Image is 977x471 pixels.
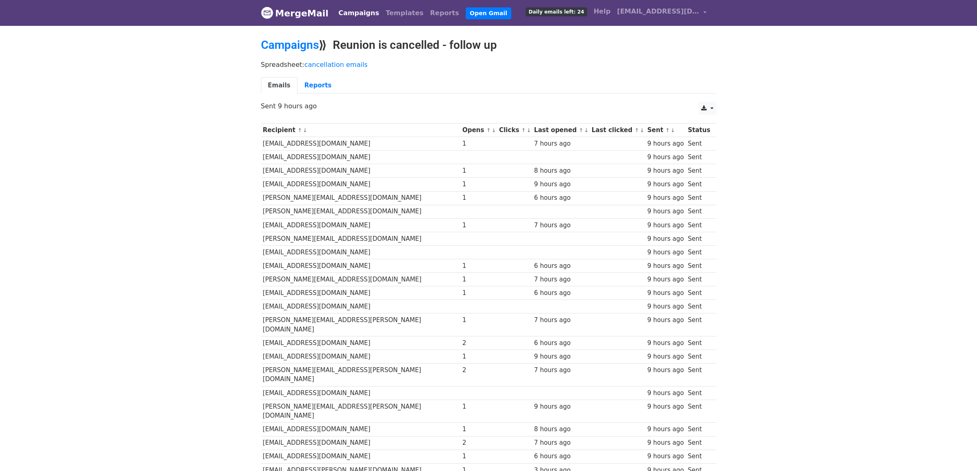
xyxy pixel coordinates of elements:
div: 9 hours ago [647,193,684,203]
div: 9 hours ago [647,180,684,189]
td: [EMAIL_ADDRESS][DOMAIN_NAME] [261,218,460,232]
td: [EMAIL_ADDRESS][DOMAIN_NAME] [261,423,460,436]
td: [PERSON_NAME][EMAIL_ADDRESS][PERSON_NAME][DOMAIN_NAME] [261,364,460,386]
a: Reports [427,5,462,21]
td: [EMAIL_ADDRESS][DOMAIN_NAME] [261,336,460,350]
td: Sent [686,232,712,245]
td: [EMAIL_ADDRESS][DOMAIN_NAME] [261,436,460,450]
div: 9 hours ago [647,234,684,244]
div: 9 hours ago [647,153,684,162]
div: 9 hours ago [647,275,684,284]
td: [PERSON_NAME][EMAIL_ADDRESS][DOMAIN_NAME] [261,191,460,205]
span: Daily emails left: 24 [526,7,587,16]
div: 9 hours ago [534,180,588,189]
a: ↓ [526,127,531,133]
h2: ⟫ Reunion is cancelled - follow up [261,38,716,52]
div: 7 hours ago [534,221,588,230]
td: Sent [686,218,712,232]
td: [EMAIL_ADDRESS][DOMAIN_NAME] [261,245,460,259]
div: 1 [462,221,495,230]
a: Reports [297,77,339,94]
td: Sent [686,191,712,205]
td: [EMAIL_ADDRESS][DOMAIN_NAME] [261,386,460,400]
div: 1 [462,352,495,361]
td: Sent [686,423,712,436]
th: Opens [460,123,497,137]
a: Help [590,3,614,20]
td: Sent [686,300,712,313]
td: [EMAIL_ADDRESS][DOMAIN_NAME] [261,300,460,313]
div: 6 hours ago [534,452,588,461]
td: Sent [686,400,712,423]
a: Campaigns [335,5,382,21]
div: 1 [462,425,495,434]
div: 9 hours ago [647,288,684,298]
a: Emails [261,77,297,94]
td: [EMAIL_ADDRESS][DOMAIN_NAME] [261,151,460,164]
td: [PERSON_NAME][EMAIL_ADDRESS][DOMAIN_NAME] [261,205,460,218]
a: ↓ [670,127,675,133]
div: 6 hours ago [534,261,588,271]
div: 1 [462,402,495,412]
td: [EMAIL_ADDRESS][DOMAIN_NAME] [261,137,460,151]
td: [PERSON_NAME][EMAIL_ADDRESS][PERSON_NAME][DOMAIN_NAME] [261,400,460,423]
p: Spreadsheet: [261,60,716,69]
td: [EMAIL_ADDRESS][DOMAIN_NAME] [261,286,460,300]
a: ↓ [492,127,496,133]
div: 9 hours ago [647,366,684,375]
a: MergeMail [261,5,329,22]
div: 1 [462,261,495,271]
div: 9 hours ago [647,139,684,149]
div: 1 [462,180,495,189]
a: Daily emails left: 24 [522,3,590,20]
td: Sent [686,137,712,151]
td: [PERSON_NAME][EMAIL_ADDRESS][DOMAIN_NAME] [261,232,460,245]
span: [EMAIL_ADDRESS][DOMAIN_NAME] [617,7,699,16]
p: Sent 9 hours ago [261,102,716,110]
a: Campaigns [261,38,319,52]
div: 9 hours ago [534,402,588,412]
div: 6 hours ago [534,338,588,348]
td: Sent [686,259,712,273]
div: 9 hours ago [647,338,684,348]
td: Sent [686,364,712,386]
td: Sent [686,205,712,218]
a: ↑ [486,127,491,133]
td: Sent [686,336,712,350]
th: Recipient [261,123,460,137]
div: 6 hours ago [534,288,588,298]
td: Sent [686,313,712,336]
td: [EMAIL_ADDRESS][DOMAIN_NAME] [261,350,460,364]
a: ↑ [297,127,302,133]
div: 1 [462,166,495,176]
div: 1 [462,139,495,149]
td: Sent [686,164,712,178]
div: 7 hours ago [534,275,588,284]
div: 2 [462,438,495,448]
div: 7 hours ago [534,139,588,149]
img: MergeMail logo [261,7,273,19]
th: Last opened [532,123,590,137]
td: [PERSON_NAME][EMAIL_ADDRESS][DOMAIN_NAME] [261,273,460,286]
td: [EMAIL_ADDRESS][DOMAIN_NAME] [261,259,460,273]
div: 6 hours ago [534,193,588,203]
a: ↑ [666,127,670,133]
td: Sent [686,245,712,259]
a: ↓ [303,127,307,133]
div: 1 [462,275,495,284]
a: ↓ [584,127,588,133]
div: 7 hours ago [534,316,588,325]
div: 1 [462,193,495,203]
th: Clicks [497,123,532,137]
td: Sent [686,151,712,164]
div: 9 hours ago [647,425,684,434]
div: 1 [462,316,495,325]
div: 7 hours ago [534,366,588,375]
td: [EMAIL_ADDRESS][DOMAIN_NAME] [261,178,460,191]
td: Sent [686,386,712,400]
div: 9 hours ago [647,221,684,230]
div: 1 [462,452,495,461]
td: Sent [686,273,712,286]
td: [PERSON_NAME][EMAIL_ADDRESS][PERSON_NAME][DOMAIN_NAME] [261,313,460,336]
div: 1 [462,288,495,298]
